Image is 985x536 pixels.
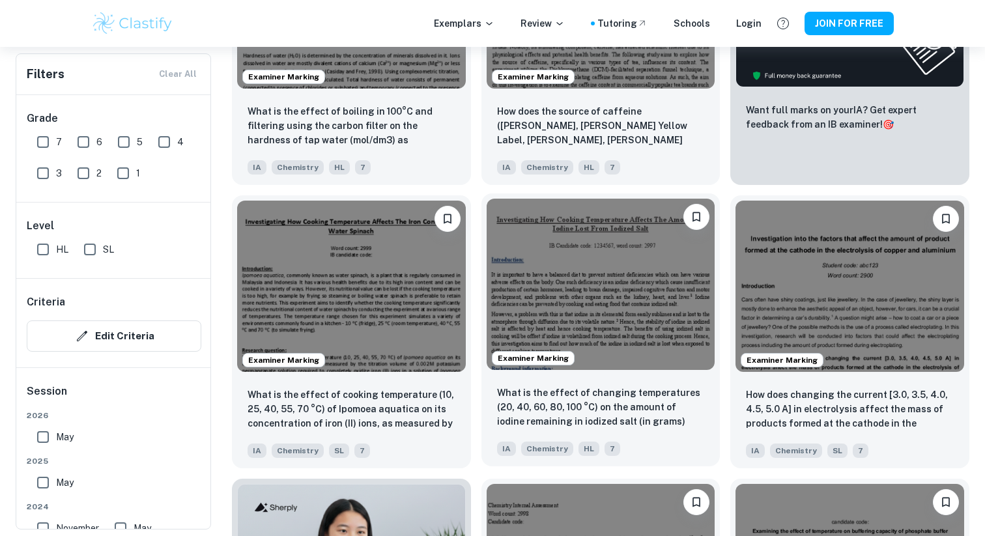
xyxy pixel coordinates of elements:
span: SL [827,444,848,458]
h6: Session [27,384,201,410]
h6: Grade [27,111,201,126]
span: SL [329,444,349,458]
p: Want full marks on your IA ? Get expert feedback from an IB examiner! [746,103,954,132]
span: 7 [605,160,620,175]
p: Exemplars [434,16,494,31]
span: Examiner Marking [243,71,324,83]
span: HL [578,442,599,456]
span: Chemistry [521,160,573,175]
a: Login [736,16,762,31]
span: 7 [853,444,868,458]
button: JOIN FOR FREE [805,12,894,35]
button: Please log in to bookmark exemplars [683,489,709,515]
span: Chemistry [521,442,573,456]
h6: Criteria [27,294,65,310]
span: 6 [96,135,102,149]
img: Chemistry IA example thumbnail: What is the effect of changing temperatu [487,199,715,370]
span: 7 [355,160,371,175]
span: 1 [136,166,140,180]
span: 2 [96,166,102,180]
p: How does the source of caffeine (Lipton Earl Grey, Lipton Yellow Label, Remsey Earl Grey, Milton ... [497,104,705,148]
span: 2025 [27,455,201,467]
span: 4 [177,135,184,149]
span: IA [248,444,266,458]
span: May [56,430,74,444]
button: Please log in to bookmark exemplars [683,204,709,230]
span: November [56,521,99,535]
p: How does changing the current [3.0, 3.5, 4.0, 4.5, 5.0 A] in electrolysis affect the mass of prod... [746,388,954,432]
span: 2024 [27,501,201,513]
img: Clastify logo [91,10,174,36]
span: 2026 [27,410,201,421]
span: IA [746,444,765,458]
span: SL [103,242,114,257]
h6: Filters [27,65,64,83]
span: Examiner Marking [243,354,324,366]
img: Chemistry IA example thumbnail: How does changing the current [3.0, 3.5, [735,201,964,372]
button: Please log in to bookmark exemplars [933,206,959,232]
span: 7 [56,135,62,149]
span: 5 [137,135,143,149]
span: Chemistry [272,160,324,175]
span: Examiner Marking [493,352,574,364]
img: Chemistry IA example thumbnail: What is the effect of cooking temperatur [237,201,466,372]
span: IA [497,442,516,456]
a: Examiner MarkingPlease log in to bookmark exemplarsWhat is the effect of changing temperatures (2... [481,195,721,468]
p: What is the effect of cooking temperature (10, 25, 40, 55, 70 °C) of Ipomoea aquatica on its conc... [248,388,455,432]
span: IA [248,160,266,175]
a: Examiner MarkingPlease log in to bookmark exemplarsHow does changing the current [3.0, 3.5, 4.0, ... [730,195,969,468]
button: Edit Criteria [27,320,201,352]
span: Examiner Marking [741,354,823,366]
span: HL [56,242,68,257]
span: May [134,521,151,535]
a: Tutoring [597,16,648,31]
p: What is the effect of changing temperatures (20, 40, 60, 80, 100 °C) on the amount of iodine rema... [497,386,705,430]
span: 7 [354,444,370,458]
a: Examiner MarkingPlease log in to bookmark exemplarsWhat is the effect of cooking temperature (10,... [232,195,471,468]
p: Review [521,16,565,31]
span: 🎯 [883,119,894,130]
span: 3 [56,166,62,180]
span: IA [497,160,516,175]
span: Chemistry [770,444,822,458]
span: HL [329,160,350,175]
button: Please log in to bookmark exemplars [435,206,461,232]
a: Schools [674,16,710,31]
span: Chemistry [272,444,324,458]
button: Help and Feedback [772,12,794,35]
span: Examiner Marking [493,71,574,83]
span: HL [578,160,599,175]
p: What is the effect of boiling in 100°C and filtering using the carbon filter on the hardness of t... [248,104,455,148]
button: Please log in to bookmark exemplars [933,489,959,515]
span: May [56,475,74,490]
span: 7 [605,442,620,456]
h6: Level [27,218,201,234]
